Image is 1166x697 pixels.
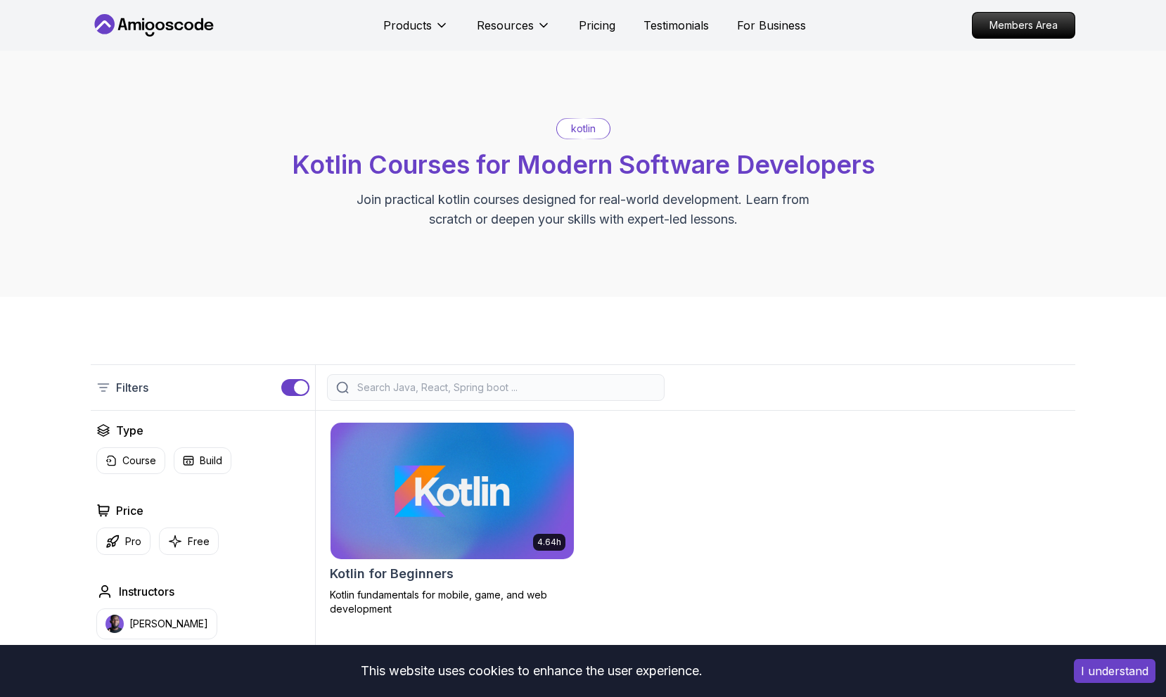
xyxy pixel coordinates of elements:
p: Free [188,535,210,549]
p: Course [122,454,156,468]
div: This website uses cookies to enhance the user experience. [11,656,1053,686]
p: Pro [125,535,141,549]
span: Kotlin Courses for Modern Software Developers [292,149,875,180]
a: Pricing [579,17,615,34]
img: instructor img [105,615,124,633]
p: Products [383,17,432,34]
button: Course [96,447,165,474]
a: Kotlin for Beginners card4.64hKotlin for BeginnersKotlin fundamentals for mobile, game, and web d... [330,422,575,616]
button: Build [174,447,231,474]
p: [PERSON_NAME] [129,617,208,631]
p: Join practical kotlin courses designed for real-world development. Learn from scratch or deepen y... [347,190,819,229]
button: instructor img[PERSON_NAME] [96,608,217,639]
p: Build [200,454,222,468]
p: Resources [477,17,534,34]
a: Testimonials [643,17,709,34]
p: 4.64h [537,537,561,548]
h2: Type [116,422,143,439]
p: Kotlin fundamentals for mobile, game, and web development [330,588,575,616]
h2: Kotlin for Beginners [330,564,454,584]
p: Filters [116,379,148,396]
button: Accept cookies [1074,659,1155,683]
a: Members Area [972,12,1075,39]
button: Pro [96,527,150,555]
img: Kotlin for Beginners card [331,423,574,559]
h2: Instructors [119,583,174,600]
input: Search Java, React, Spring boot ... [354,381,655,395]
button: Resources [477,17,551,45]
button: Products [383,17,449,45]
h2: Price [116,502,143,519]
a: For Business [737,17,806,34]
p: Members Area [973,13,1075,38]
p: kotlin [571,122,596,136]
button: Free [159,527,219,555]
